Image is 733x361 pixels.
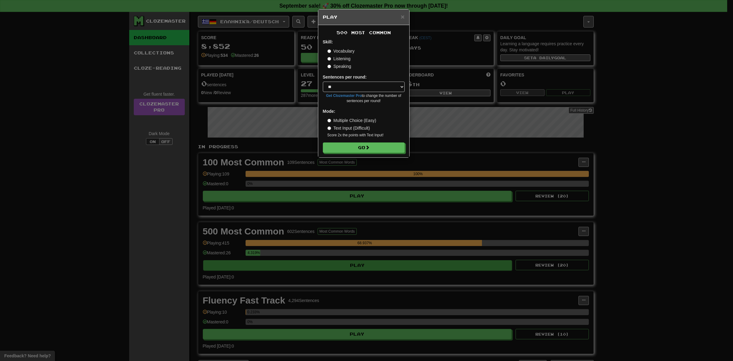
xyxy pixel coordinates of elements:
[327,48,355,54] label: Vocabulary
[401,13,404,20] span: ×
[327,56,351,62] label: Listening
[327,49,331,53] input: Vocabulary
[323,93,405,104] small: to change the number of sentences per round!
[327,125,370,131] label: Text Input (Difficult)
[327,119,331,123] input: Multiple Choice (Easy)
[327,133,405,138] small: Score 2x the points with Text Input !
[327,64,331,68] input: Speaking
[401,13,404,20] button: Close
[323,74,367,80] label: Sentences per round:
[323,142,405,153] button: Go
[323,109,335,114] strong: Mode:
[326,94,362,98] a: Get Clozemaster Pro
[327,63,351,69] label: Speaking
[323,14,405,20] h5: Play
[327,57,331,61] input: Listening
[323,39,333,44] strong: Skill:
[327,117,376,123] label: Multiple Choice (Easy)
[337,30,391,35] span: 500 Most Common
[327,126,331,130] input: Text Input (Difficult)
